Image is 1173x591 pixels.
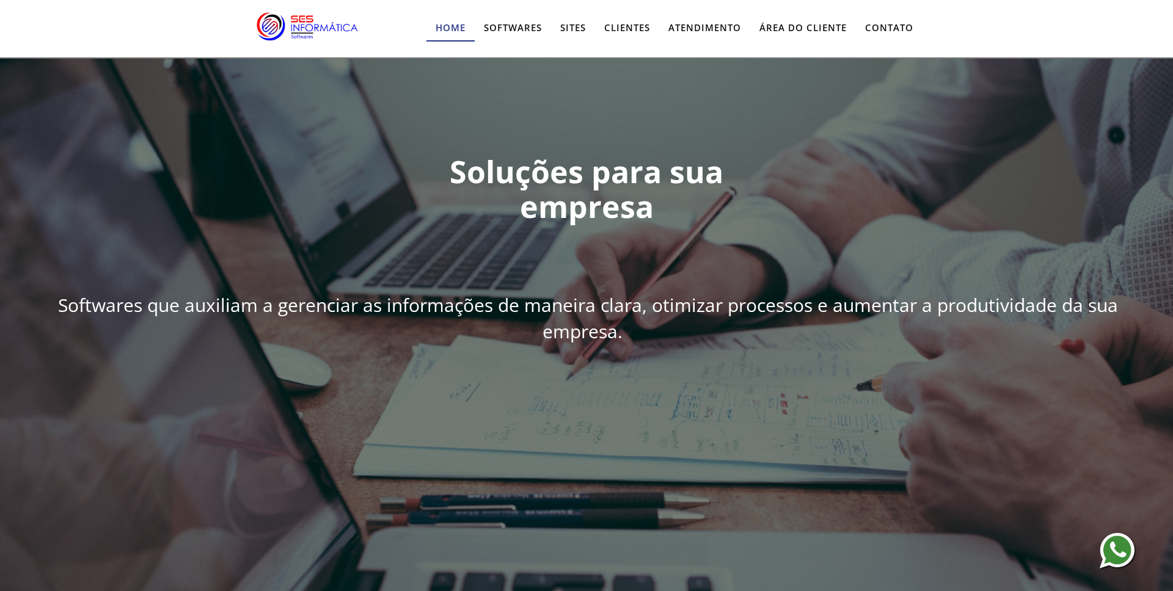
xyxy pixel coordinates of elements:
a: Home [426,15,475,42]
a: Área do Cliente [750,15,856,40]
a: Clientes [595,15,659,40]
img: whatsapp.png [1098,532,1138,571]
span: Softwares que auxiliam a gerenciar as informações de maneira clara, otimizar processos e aumentar... [55,289,1118,347]
a: Softwares [475,15,551,40]
a: Atendimento [659,15,750,40]
a: Sites [551,15,595,40]
h1: Soluções para sua empresa [380,154,794,224]
a: Contato [856,15,923,40]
